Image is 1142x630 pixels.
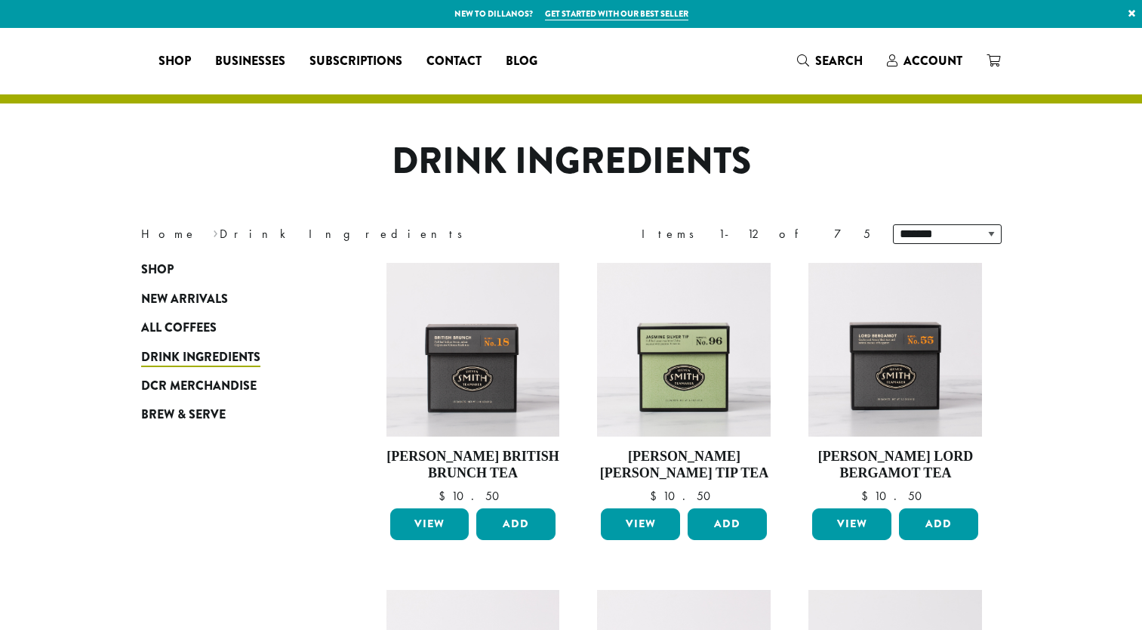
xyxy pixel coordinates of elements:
[476,508,556,540] button: Add
[141,290,228,309] span: New Arrivals
[597,263,771,502] a: [PERSON_NAME] [PERSON_NAME] Tip Tea $10.50
[642,225,870,243] div: Items 1-12 of 75
[141,406,226,425] span: Brew & Serve
[141,225,549,243] nav: Breadcrumb
[215,52,285,71] span: Businesses
[439,488,451,504] span: $
[386,263,559,437] img: British-Brunch-Signature-Black-Carton-2023-2.jpg
[141,400,322,429] a: Brew & Serve
[597,263,771,437] img: Jasmine-Silver-Tip-Signature-Green-Carton-2023.jpg
[386,449,560,481] h4: [PERSON_NAME] British Brunch Tea
[861,488,874,504] span: $
[861,488,929,504] bdi: 10.50
[386,263,560,502] a: [PERSON_NAME] British Brunch Tea $10.50
[141,377,257,396] span: DCR Merchandise
[601,508,680,540] a: View
[141,348,260,367] span: Drink Ingredients
[808,263,982,502] a: [PERSON_NAME] Lord Bergamot Tea $10.50
[141,261,174,279] span: Shop
[439,488,506,504] bdi: 10.50
[545,8,688,20] a: Get started with our best seller
[141,342,322,371] a: Drink Ingredients
[903,52,962,69] span: Account
[309,52,402,71] span: Subscriptions
[506,52,537,71] span: Blog
[159,52,191,71] span: Shop
[785,48,875,73] a: Search
[130,140,1013,184] h1: Drink Ingredients
[141,285,322,313] a: New Arrivals
[426,52,482,71] span: Contact
[141,226,197,242] a: Home
[650,488,718,504] bdi: 10.50
[815,52,863,69] span: Search
[650,488,663,504] span: $
[808,263,982,437] img: Lord-Bergamot-Signature-Black-Carton-2023-1.jpg
[688,508,767,540] button: Add
[899,508,978,540] button: Add
[146,49,203,73] a: Shop
[213,220,218,243] span: ›
[141,255,322,284] a: Shop
[812,508,891,540] a: View
[808,449,982,481] h4: [PERSON_NAME] Lord Bergamot Tea
[141,319,217,338] span: All Coffees
[597,449,771,481] h4: [PERSON_NAME] [PERSON_NAME] Tip Tea
[141,372,322,400] a: DCR Merchandise
[390,508,469,540] a: View
[141,313,322,342] a: All Coffees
